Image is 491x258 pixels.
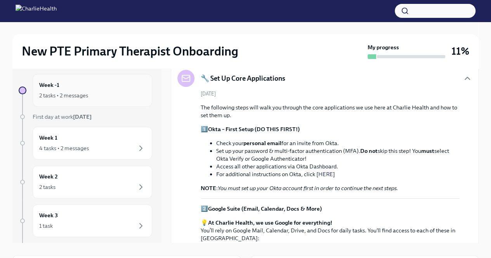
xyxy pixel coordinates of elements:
[243,140,281,147] strong: personal email
[39,144,89,152] div: 4 tasks • 2 messages
[201,125,460,133] p: 1️⃣
[201,74,285,83] h5: 🔧 Set Up Core Applications
[360,147,378,154] strong: Do not
[216,139,460,147] li: Check your for an invite from Okta.
[201,205,460,213] p: 2️⃣
[318,171,333,178] a: HERE
[216,170,460,178] li: For additional instructions on Okta, click [ ]
[19,166,152,198] a: Week 22 tasks
[201,90,216,97] span: [DATE]
[216,147,460,163] li: Set up your password & multi-factor authentication (MFA). skip this step! You select Okta Verify ...
[421,147,434,154] strong: must
[201,104,460,119] p: The following steps will walk you through the core applications we use here at Charlie Health and...
[16,5,57,17] img: CharlieHealth
[39,81,59,89] h6: Week -1
[201,184,460,192] p: :
[216,163,460,170] li: Access all other applications via Okta Dashboard.
[39,172,58,181] h6: Week 2
[201,185,216,192] strong: NOTE
[368,43,399,51] strong: My progress
[39,211,58,220] h6: Week 3
[208,219,332,226] strong: At Charlie Health, we use Google for everything!
[39,133,57,142] h6: Week 1
[451,44,469,58] h3: 11%
[39,92,88,99] div: 2 tasks • 2 messages
[39,183,56,191] div: 2 tasks
[218,185,398,192] em: You must set up your Okta account first in order to continue the next steps.
[33,113,92,120] span: First day at work
[73,113,92,120] strong: [DATE]
[19,204,152,237] a: Week 31 task
[19,113,152,121] a: First day at work[DATE]
[39,222,53,230] div: 1 task
[19,127,152,159] a: Week 14 tasks • 2 messages
[208,126,300,133] strong: Okta – First Setup (DO THIS FIRST!)
[208,205,322,212] strong: Google Suite (Email, Calendar, Docs & More)
[22,43,238,59] h2: New PTE Primary Therapist Onboarding
[19,74,152,107] a: Week -12 tasks • 2 messages
[201,219,460,242] p: 💡 You’ll rely on Google Mail, Calendar, Drive, and Docs for daily tasks. You'll find access to ea...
